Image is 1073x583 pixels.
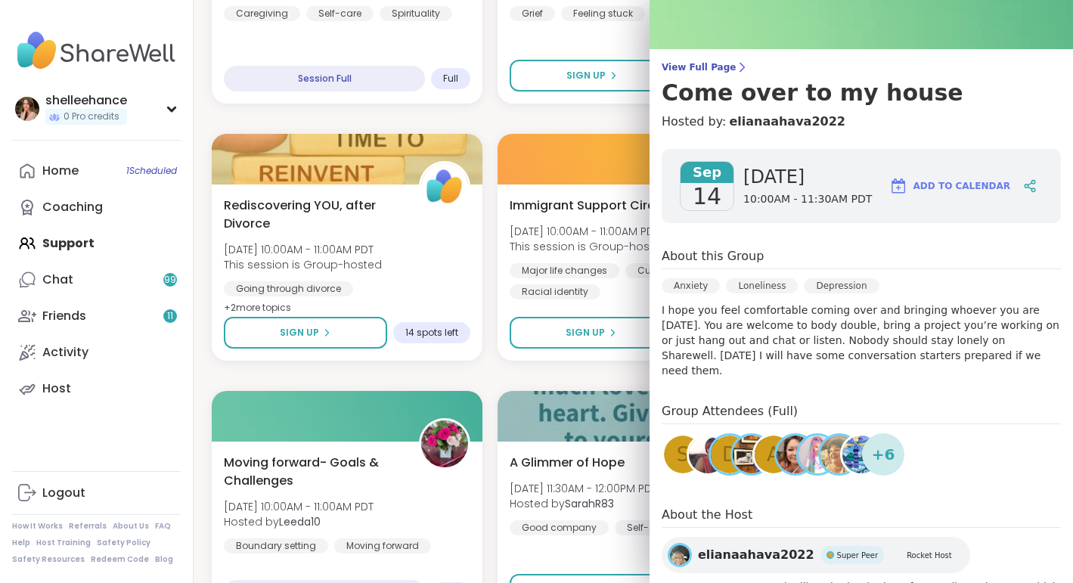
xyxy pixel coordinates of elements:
div: Spirituality [380,6,452,21]
div: Home [42,163,79,179]
a: Host Training [36,538,91,548]
div: Cultural adjustment [625,263,743,278]
img: CeeJai [799,436,836,473]
span: 11 [167,310,173,323]
div: Moving forward [334,538,431,554]
a: View Full PageCome over to my house [662,61,1061,107]
span: Sep [681,162,733,183]
img: ShareWell [421,163,468,210]
img: Rocket Host [896,551,904,559]
span: Full [443,73,458,85]
span: [DATE] 10:00AM - 11:00AM PDT [510,224,668,239]
span: This session is Group-hosted [510,239,668,254]
a: mwanabe3 [687,433,729,476]
h4: Hosted by: [662,113,1061,131]
span: Super Peer [837,550,879,561]
button: Sign Up [510,60,674,91]
button: Sign Up [510,317,673,349]
a: d [709,433,751,476]
img: mwanabe3 [689,436,727,473]
span: Rocket Host [907,550,952,561]
a: AmberWolffWizard [730,433,773,476]
span: Moving forward- Goals & Challenges [224,454,402,490]
div: Friends [42,308,86,324]
div: shelleehance [45,92,127,109]
a: Chat99 [12,262,181,298]
button: Add to Calendar [882,168,1017,204]
span: Sign Up [566,326,605,340]
a: elianaahava2022elianaahava2022Super PeerSuper PeerRocket HostRocket Host [662,537,970,573]
h4: About this Group [662,247,764,265]
img: ShareWell Nav Logo [12,24,181,77]
div: Caregiving [224,6,300,21]
span: Rediscovering YOU, after Divorce [224,197,402,233]
span: Hosted by [224,514,374,529]
a: FAQ [155,521,171,532]
span: 0 Pro credits [64,110,119,123]
h4: Group Attendees (Full) [662,402,1061,424]
img: Erin32 [842,436,880,473]
a: Safety Policy [97,538,150,548]
span: Sign Up [566,69,606,82]
span: a [767,440,780,470]
a: Safety Resources [12,554,85,565]
span: 99 [164,274,176,287]
div: Going through divorce [224,281,353,296]
span: A Glimmer of Hope [510,454,625,472]
img: Rose68 [820,436,858,473]
span: [DATE] 11:30AM - 12:00PM PDT [510,481,657,496]
img: LynnM [777,436,814,473]
b: SarahR83 [565,496,614,511]
a: Friends11 [12,298,181,334]
a: Erin32 [840,433,882,476]
div: Logout [42,485,85,501]
span: Hosted by [510,496,657,511]
div: Coaching [42,199,103,216]
a: Home1Scheduled [12,153,181,189]
div: Major life changes [510,263,619,278]
a: Logout [12,475,181,511]
a: Blog [155,554,173,565]
img: Super Peer [826,551,834,559]
div: Activity [42,344,88,361]
a: elianaahava2022 [729,113,845,131]
a: Coaching [12,189,181,225]
div: Session Full [224,66,425,91]
b: Leeda10 [279,514,321,529]
a: Rose68 [818,433,861,476]
a: Activity [12,334,181,371]
span: elianaahava2022 [698,546,814,564]
a: s [662,433,704,476]
img: elianaahava2022 [670,545,690,565]
div: Host [42,380,71,397]
span: This session is Group-hosted [224,257,382,272]
div: Self-care [615,520,682,535]
span: 14 [693,183,721,210]
div: Feeling stuck [561,6,645,21]
img: shelleehance [15,97,39,121]
span: View Full Page [662,61,1061,73]
span: 14 spots left [405,327,458,339]
div: Grief [510,6,555,21]
a: a [752,433,795,476]
a: About Us [113,521,149,532]
p: I hope you feel comfortable coming over and bringing whoever you are [DATE]. You are welcome to b... [662,302,1061,378]
span: d [722,440,737,470]
span: 1 Scheduled [126,165,177,177]
div: Racial identity [510,284,600,299]
a: LynnM [774,433,817,476]
div: Self-care [306,6,374,21]
a: Redeem Code [91,554,149,565]
span: Add to Calendar [913,179,1010,193]
span: [DATE] 10:00AM - 11:00AM PDT [224,242,382,257]
div: Good company [510,520,609,535]
a: Referrals [69,521,107,532]
img: AmberWolffWizard [733,436,771,473]
div: Loneliness [726,278,798,293]
h3: Come over to my house [662,79,1061,107]
span: s [677,440,690,470]
span: [DATE] 10:00AM - 11:00AM PDT [224,499,374,514]
a: Help [12,538,30,548]
span: Immigrant Support Circle [510,197,665,215]
a: How It Works [12,521,63,532]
